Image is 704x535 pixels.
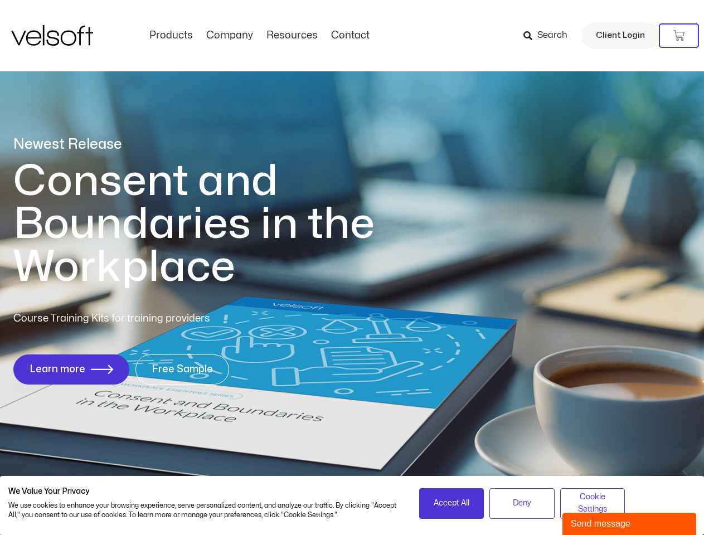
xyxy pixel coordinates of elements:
span: Deny [513,497,531,509]
a: Client Login [582,22,659,49]
a: Free Sample [135,354,229,385]
span: Free Sample [152,364,213,375]
span: Learn more [30,364,85,375]
a: CompanyMenu Toggle [200,30,260,42]
p: Course Training Kits for training providers [13,311,291,327]
img: Velsoft Training Materials [11,25,93,46]
iframe: chat widget [562,510,698,535]
h1: Consent and Boundaries in the Workplace [13,160,420,289]
a: ContactMenu Toggle [324,30,376,42]
h2: We Value Your Privacy [8,487,402,497]
span: Search [537,28,567,43]
button: Accept all cookies [419,488,484,519]
p: We use cookies to enhance your browsing experience, serve personalized content, and analyze our t... [8,501,402,520]
nav: Menu [143,30,376,42]
span: Accept All [434,497,469,509]
span: Client Login [596,28,645,43]
a: ProductsMenu Toggle [143,30,200,42]
a: Learn more [13,354,129,385]
button: Deny all cookies [489,488,555,519]
button: Adjust cookie preferences [560,488,625,519]
a: ResourcesMenu Toggle [260,30,324,42]
a: Search [523,26,575,45]
p: Newest Release [13,135,420,154]
span: Cookie Settings [567,491,618,516]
